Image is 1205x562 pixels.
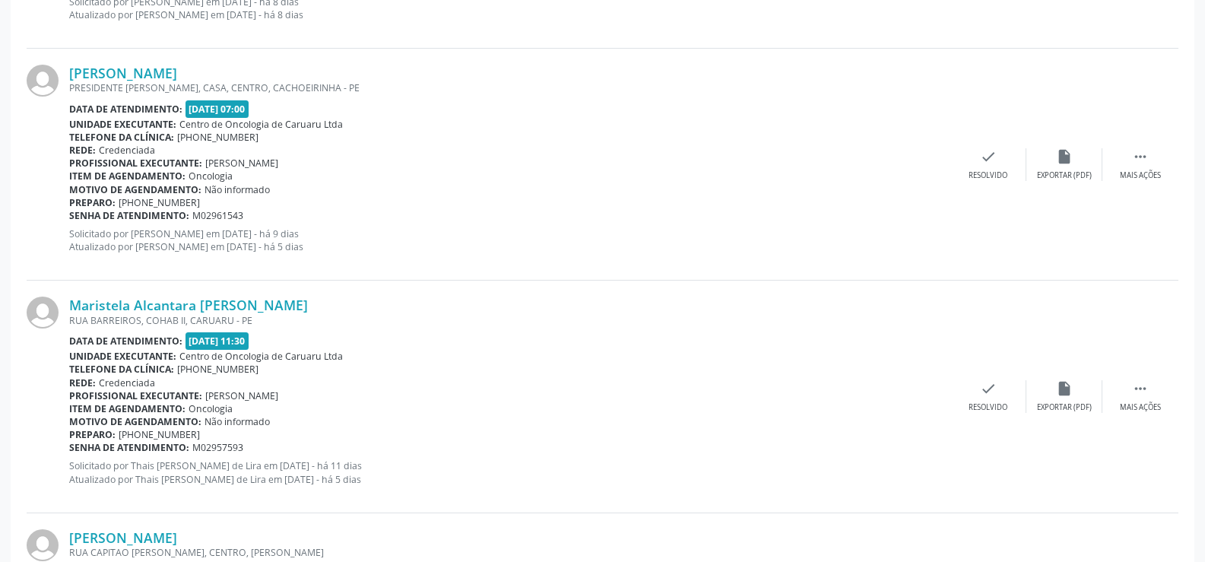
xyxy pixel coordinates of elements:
span: Não informado [205,183,270,196]
i:  [1132,380,1149,397]
span: [PHONE_NUMBER] [177,131,258,144]
img: img [27,297,59,329]
b: Telefone da clínica: [69,363,174,376]
b: Rede: [69,144,96,157]
span: [PERSON_NAME] [205,389,278,402]
i: insert_drive_file [1056,380,1073,397]
i: check [980,148,997,165]
b: Data de atendimento: [69,103,182,116]
div: Mais ações [1120,170,1161,181]
div: RUA CAPITAO [PERSON_NAME], CENTRO, [PERSON_NAME] [69,546,950,559]
b: Unidade executante: [69,350,176,363]
b: Profissional executante: [69,157,202,170]
span: Oncologia [189,170,233,183]
b: Motivo de agendamento: [69,415,201,428]
span: M02961543 [192,209,243,222]
a: [PERSON_NAME] [69,529,177,546]
b: Preparo: [69,428,116,441]
div: Resolvido [969,402,1007,413]
a: Maristela Alcantara [PERSON_NAME] [69,297,308,313]
span: [PHONE_NUMBER] [177,363,258,376]
i:  [1132,148,1149,165]
div: Exportar (PDF) [1037,170,1092,181]
div: Mais ações [1120,402,1161,413]
i: insert_drive_file [1056,148,1073,165]
b: Motivo de agendamento: [69,183,201,196]
b: Unidade executante: [69,118,176,131]
span: [PHONE_NUMBER] [119,196,200,209]
p: Solicitado por [PERSON_NAME] em [DATE] - há 9 dias Atualizado por [PERSON_NAME] em [DATE] - há 5 ... [69,227,950,253]
span: M02957593 [192,441,243,454]
b: Telefone da clínica: [69,131,174,144]
b: Senha de atendimento: [69,441,189,454]
div: Resolvido [969,170,1007,181]
b: Senha de atendimento: [69,209,189,222]
span: Não informado [205,415,270,428]
span: [DATE] 11:30 [186,332,249,350]
img: img [27,529,59,561]
a: [PERSON_NAME] [69,65,177,81]
span: Oncologia [189,402,233,415]
b: Profissional executante: [69,389,202,402]
img: img [27,65,59,97]
span: Credenciada [99,376,155,389]
b: Item de agendamento: [69,170,186,183]
b: Data de atendimento: [69,335,182,348]
span: [DATE] 07:00 [186,100,249,118]
b: Item de agendamento: [69,402,186,415]
b: Rede: [69,376,96,389]
span: [PERSON_NAME] [205,157,278,170]
span: Centro de Oncologia de Caruaru Ltda [179,350,343,363]
span: [PHONE_NUMBER] [119,428,200,441]
b: Preparo: [69,196,116,209]
p: Solicitado por Thais [PERSON_NAME] de Lira em [DATE] - há 11 dias Atualizado por Thais [PERSON_NA... [69,459,950,485]
div: Exportar (PDF) [1037,402,1092,413]
span: Credenciada [99,144,155,157]
span: Centro de Oncologia de Caruaru Ltda [179,118,343,131]
div: RUA BARREIROS, COHAB II, CARUARU - PE [69,314,950,327]
i: check [980,380,997,397]
div: PRESIDENTE [PERSON_NAME], CASA, CENTRO, CACHOEIRINHA - PE [69,81,950,94]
